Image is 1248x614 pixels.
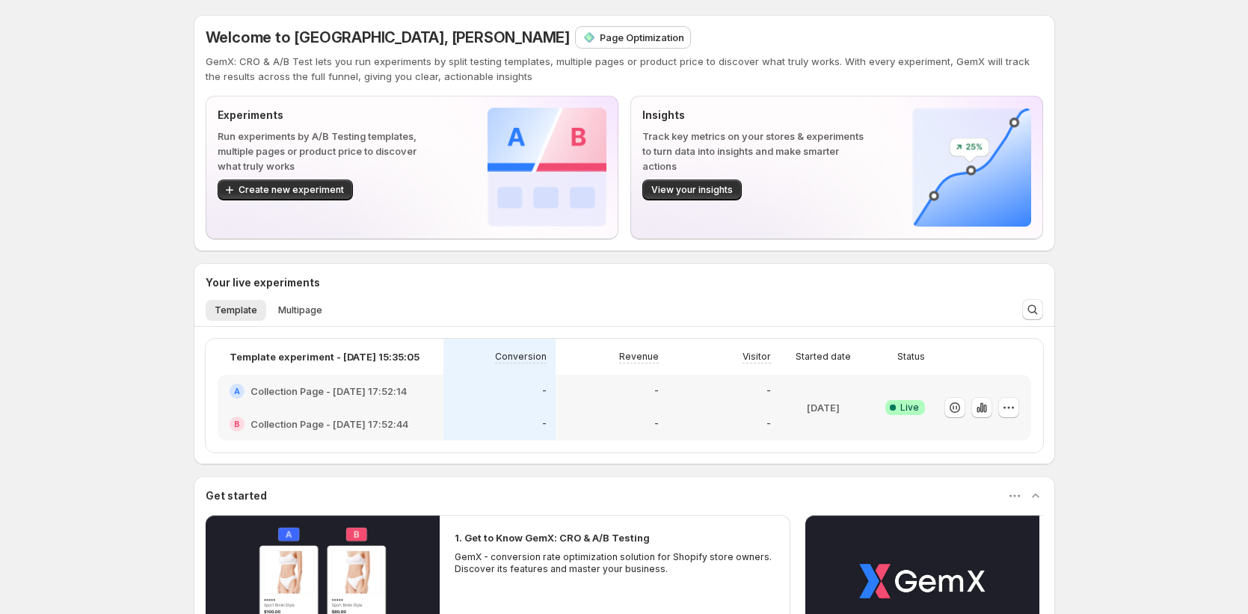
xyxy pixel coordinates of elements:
img: Experiments [488,108,606,227]
p: - [542,418,547,430]
h3: Get started [206,488,267,503]
p: Run experiments by A/B Testing templates, multiple pages or product price to discover what truly ... [218,129,440,174]
p: - [654,418,659,430]
span: Multipage [278,304,322,316]
h3: Your live experiments [206,275,320,290]
span: Live [900,402,919,414]
img: Insights [912,108,1031,227]
p: GemX: CRO & A/B Test lets you run experiments by split testing templates, multiple pages or produ... [206,54,1043,84]
p: Experiments [218,108,440,123]
span: View your insights [651,184,733,196]
button: View your insights [642,179,742,200]
p: [DATE] [807,400,840,415]
p: - [766,418,771,430]
p: Insights [642,108,864,123]
button: Search and filter results [1022,299,1043,320]
p: Started date [796,351,851,363]
button: Create new experiment [218,179,353,200]
img: Page Optimization [582,30,597,45]
p: Status [897,351,925,363]
span: Create new experiment [239,184,344,196]
span: Template [215,304,257,316]
h2: B [234,420,240,429]
h2: Collection Page - [DATE] 17:52:44 [250,417,408,432]
p: GemX - conversion rate optimization solution for Shopify store owners. Discover its features and ... [455,551,776,575]
p: - [542,385,547,397]
p: Visitor [743,351,771,363]
p: Conversion [495,351,547,363]
h2: 1. Get to Know GemX: CRO & A/B Testing [455,530,650,545]
span: Welcome to [GEOGRAPHIC_DATA], [PERSON_NAME] [206,28,570,46]
h2: A [234,387,240,396]
p: - [654,385,659,397]
p: Track key metrics on your stores & experiments to turn data into insights and make smarter actions [642,129,864,174]
p: Template experiment - [DATE] 15:35:05 [230,349,419,364]
p: - [766,385,771,397]
p: Page Optimization [600,30,684,45]
p: Revenue [619,351,659,363]
h2: Collection Page - [DATE] 17:52:14 [250,384,407,399]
